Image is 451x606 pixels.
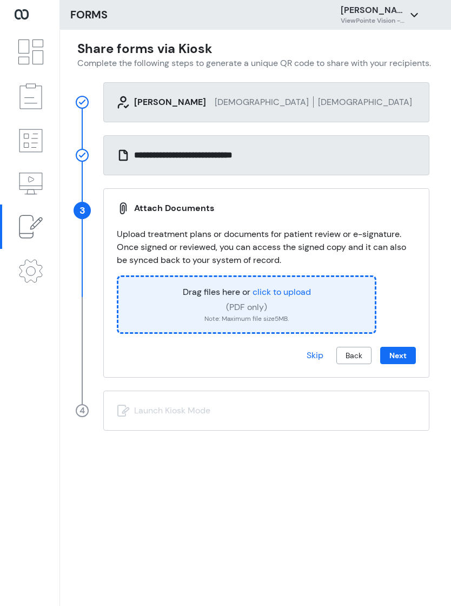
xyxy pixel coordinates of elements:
p: Note: Maximum file size 5 MB. [204,314,289,324]
p: [PERSON_NAME] [341,4,406,16]
span: [DEMOGRAPHIC_DATA] [215,96,314,108]
p: Complete the following steps to generate a unique QR code to share with your recipients. [77,57,434,69]
button: Next [380,347,416,364]
span: Drag files here or [183,286,311,299]
label: click to upload [253,286,311,298]
p: Upload treatment plans or documents for patient review or e-signature. Once signed or reviewed, y... [117,228,416,267]
p: (PDF only) [226,301,267,314]
h2: 4 [77,405,88,416]
button: Skip [307,349,323,362]
h6: ViewPointe Vision - [GEOGRAPHIC_DATA] [341,16,406,25]
h2: Attach Documents [134,203,214,214]
span: [DEMOGRAPHIC_DATA] [318,96,412,108]
h2: Share forms via Kiosk [77,40,434,57]
h2: Launch Kiosk Mode [134,405,416,416]
span: [PERSON_NAME] [134,96,206,108]
h3: FORMS [70,6,108,23]
h2: 3 [76,204,89,217]
button: Back [336,347,372,364]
